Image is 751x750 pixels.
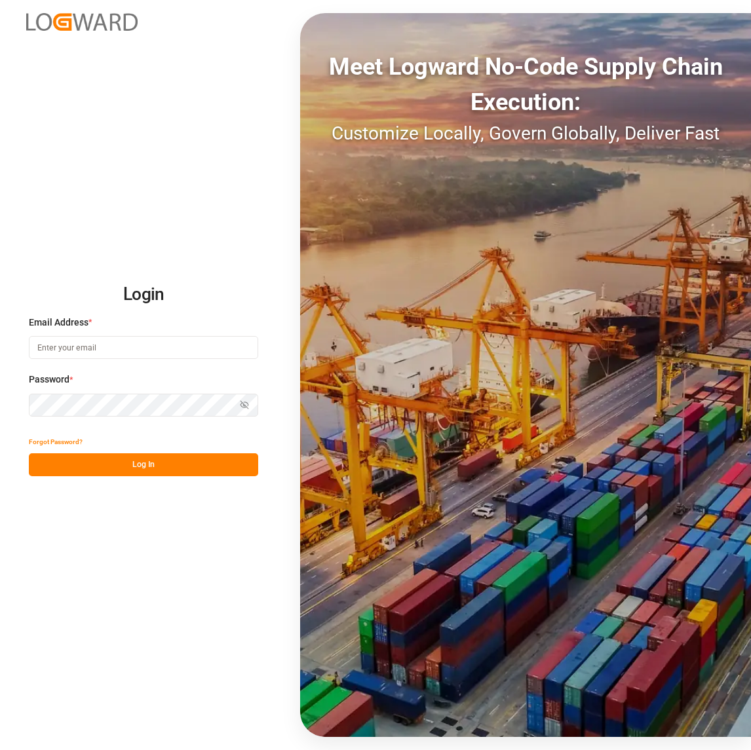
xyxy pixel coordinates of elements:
input: Enter your email [29,336,258,359]
h2: Login [29,274,258,316]
span: Password [29,373,69,386]
button: Log In [29,453,258,476]
div: Meet Logward No-Code Supply Chain Execution: [300,49,751,120]
button: Forgot Password? [29,430,83,453]
img: Logward_new_orange.png [26,13,138,31]
span: Email Address [29,316,88,329]
div: Customize Locally, Govern Globally, Deliver Fast [300,120,751,147]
